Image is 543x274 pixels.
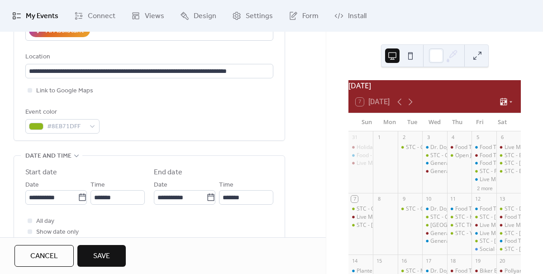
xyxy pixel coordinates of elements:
[14,245,74,267] button: Cancel
[47,121,85,132] span: #8EB71DFF
[348,221,373,229] div: STC - Hunt House Creative Arts Center Adult Band Showcase @ Sun Sep 7, 2025 5pm - 7pm (CDT)STC - ...
[422,144,447,151] div: Dr. Dog’s Food Truck - Roselle @ Weekly from 6pm to 9pm
[450,257,457,264] div: 18
[93,251,110,262] span: Save
[472,205,496,213] div: Food Truck - Da Wing Wagon/ Launch party - Roselle @ Fri Sep 12, 2025 5pm - 9pm (CDT)
[499,196,506,202] div: 13
[491,113,514,131] div: Sat
[351,257,358,264] div: 14
[219,180,233,191] span: Time
[422,159,447,167] div: General Knowledge - Roselle @ Wed Sep 3, 2025 7pm - 9pm (CDT)
[351,196,358,202] div: 7
[447,230,472,237] div: STC - Yacht Rockettes @ Thu Sep 11, 2025 7pm - 10pm (CDT)
[398,144,422,151] div: STC - General Knowledge Trivia @ Tue Sep 2, 2025 7pm - 9pm (CDT)
[499,134,506,141] div: 6
[496,205,521,213] div: STC - Dark Horse Grill @ Sat Sep 13, 2025 1pm - 5pm (CDT)
[447,205,472,213] div: Food Truck - Dr Dogs - Roselle @ Thu Sep 11, 2025 5pm - 9pm (CDT)
[348,11,367,22] span: Install
[378,113,401,131] div: Mon
[447,213,472,221] div: STC - Happy Lobster @ Thu Sep 11, 2025 5pm - 9pm (CDT)
[348,205,373,213] div: STC - Outdoor Doggie Dining class @ 1pm - 2:30pm (CDT)
[400,257,407,264] div: 16
[67,4,122,28] a: Connect
[36,227,79,238] span: Show date only
[376,196,382,202] div: 8
[496,152,521,159] div: STC - Brew Town Bites @ Sat Sep 6, 2025 2pm - 7pm (CDT)
[422,205,447,213] div: Dr. Dog’s Food Truck - Roselle @ Weekly from 6pm to 9pm
[225,4,280,28] a: Settings
[282,4,325,28] a: Form
[472,168,496,175] div: STC - Four Ds BBQ @ Fri Sep 5, 2025 5pm - 9pm (CDT)
[357,213,500,221] div: Live Music - [PERSON_NAME] @ [DATE] 2pm - 4pm (CDT)
[472,237,496,245] div: STC - Warren Douglas Band @ Fri Sep 12, 2025 7pm - 10pm (CDT)
[472,230,496,237] div: Live Music - JD Kostyk - Roselle @ Fri Sep 12, 2025 7pm - 10pm (CDT)
[422,237,447,245] div: General Knowledge Trivia - Roselle @ Wed Sep 10, 2025 7pm - 9pm (CDT)
[25,167,57,178] div: Start date
[173,4,223,28] a: Design
[25,180,39,191] span: Date
[422,152,447,159] div: STC - Charity Bike Ride with Sammy's Bikes @ Weekly from 6pm to 7:30pm on Wednesday from Wed May ...
[496,237,521,245] div: Food Truck - Chuck’s Wood Fired Pizza - Roselle @ Sat Sep 13, 2025 5pm - 8pm (CST)
[472,221,496,229] div: Live Music - Dan Colles - Lemont @ Fri Sep 12, 2025 7pm - 10pm (CDT)
[376,134,382,141] div: 1
[36,216,54,227] span: All day
[472,159,496,167] div: Food Truck- Uncle Cams Sandwiches - Roselle @ Fri Sep 5, 2025 5pm - 9pm (CDT)
[472,152,496,159] div: Food Truck - Pizza 750 - Lemont @ Fri Sep 5, 2025 5pm - 9pm (CDT)
[496,230,521,237] div: STC - Billy Denton @ Sat Sep 13, 2025 2pm - 5pm (CDT)
[356,113,378,131] div: Sun
[496,159,521,167] div: STC - Terry Byrne @ Sat Sep 6, 2025 2pm - 5pm (CDT)
[88,11,115,22] span: Connect
[472,213,496,221] div: STC - Pierogi Rig @ Fri Sep 12, 2025 5pm - 9pm (CDT)
[5,4,65,28] a: My Events
[357,205,501,213] div: STC - Outdoor Doggie Dining class @ 1pm - 2:30pm (CDT)
[499,257,506,264] div: 20
[328,4,373,28] a: Install
[348,159,373,167] div: Live Music - Shawn Salmon - Lemont @ Sun Aug 31, 2025 2pm - 5pm (CDT)
[446,113,468,131] div: Thu
[376,257,382,264] div: 15
[302,11,319,22] span: Form
[425,196,432,202] div: 10
[25,151,71,162] span: Date and time
[422,221,447,229] div: STC - Stadium Street Eats @ Wed Sep 10, 2025 6pm - 9pm (CDT)
[145,11,164,22] span: Views
[25,52,271,62] div: Location
[474,134,481,141] div: 5
[422,230,447,237] div: General Knowledge Trivia - Lemont @ Wed Sep 10, 2025 7pm - 9pm (CDT)
[496,221,521,229] div: Live Music - Mike Hayes -Lemont @ Sat Sep 13, 2025 2pm - 5pm (CDT)
[77,245,126,267] button: Save
[496,245,521,253] div: STC - Matt Keen Band @ Sat Sep 13, 2025 7pm - 10pm (CDT)
[422,213,447,221] div: STC - Charity Bike Ride with Sammy's Bikes @ Weekly from 6pm to 7:30pm on Wednesday from Wed May ...
[424,113,446,131] div: Wed
[425,134,432,141] div: 3
[46,25,84,36] div: AI Assistant
[194,11,216,22] span: Design
[357,159,500,167] div: Live Music - [PERSON_NAME] @ [DATE] 2pm - 5pm (CDT)
[447,221,472,229] div: STC THEME NIGHT - YACHT ROCK @ Thu Sep 11, 2025 6pm - 10pm (CDT)
[36,86,93,96] span: Link to Google Maps
[357,144,476,151] div: Holiday Taproom Hours 12pm -10pm @ [DATE]
[473,184,496,192] button: 2 more
[450,134,457,141] div: 4
[450,196,457,202] div: 11
[154,180,167,191] span: Date
[474,257,481,264] div: 19
[154,167,182,178] div: End date
[447,152,472,159] div: Open Jam with Sam Wyatt @ STC @ Thu Sep 4, 2025 7pm - 11pm (CDT)
[400,134,407,141] div: 2
[496,144,521,151] div: Live Music- InFunktious Duo - Lemont @ Sat Sep 6, 2025 2pm - 5pm (CDT)
[348,80,521,91] div: [DATE]
[425,257,432,264] div: 17
[29,24,90,37] button: AI Assistant
[496,168,521,175] div: STC - EXHALE @ Sat Sep 6, 2025 7pm - 10pm (CDT)
[496,213,521,221] div: Food Truck - Happy Times - Lemont @ Sat Sep 13, 2025 2pm - 6pm (CDT)
[30,251,58,262] span: Cancel
[90,180,105,191] span: Time
[422,168,447,175] div: General Knowledge Trivia - Lemont @ Wed Sep 3, 2025 7pm - 9pm (CDT)
[472,144,496,151] div: Food Truck - Koris Koop -Roselle @ Fri Sep 5, 2025 5pm - 9pm (CDT)
[474,196,481,202] div: 12
[398,205,422,213] div: STC - General Knowledge Trivia @ Tue Sep 9, 2025 7pm - 9pm (CDT)
[357,152,505,159] div: Food - Good Stuff Eats - Roselle @ [DATE] 1pm - 4pm (CDT)
[26,11,58,22] span: My Events
[246,11,273,22] span: Settings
